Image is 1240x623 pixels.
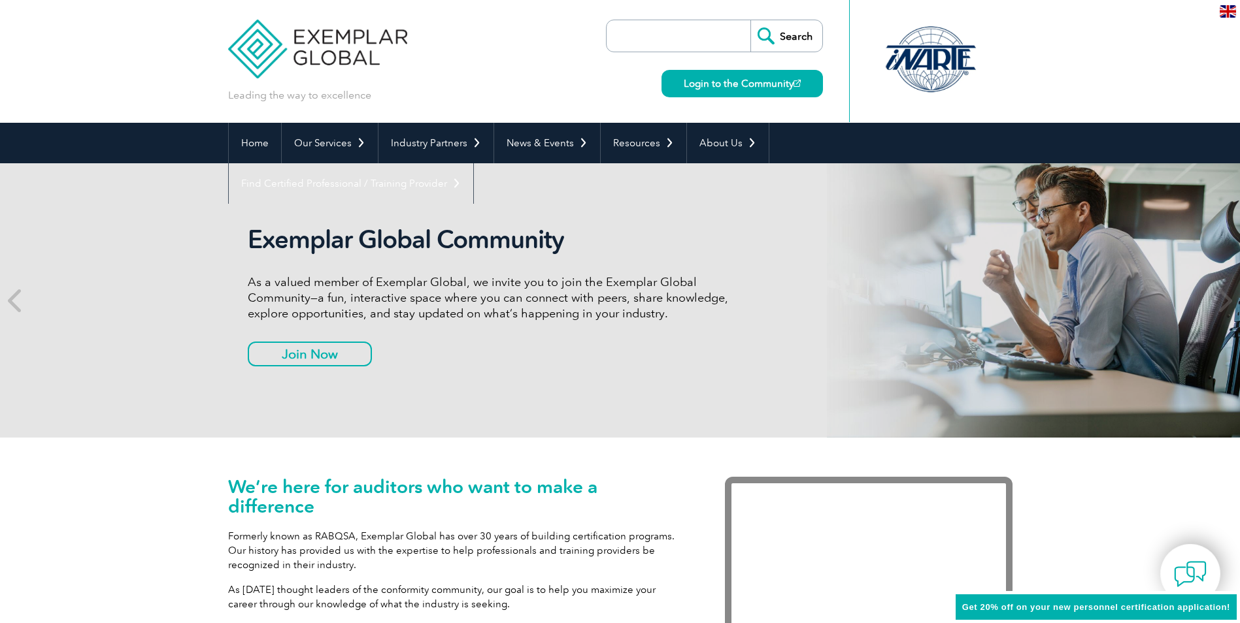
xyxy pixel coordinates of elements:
input: Search [750,20,822,52]
p: As a valued member of Exemplar Global, we invite you to join the Exemplar Global Community—a fun,... [248,274,738,321]
p: Formerly known as RABQSA, Exemplar Global has over 30 years of building certification programs. O... [228,529,686,572]
a: Find Certified Professional / Training Provider [229,163,473,204]
a: News & Events [494,123,600,163]
h2: Exemplar Global Community [248,225,738,255]
img: en [1220,5,1236,18]
a: About Us [687,123,769,163]
p: As [DATE] thought leaders of the conformity community, our goal is to help you maximize your care... [228,583,686,611]
a: Login to the Community [662,70,823,97]
a: Our Services [282,123,378,163]
a: Home [229,123,281,163]
a: Resources [601,123,686,163]
span: Get 20% off on your new personnel certification application! [962,602,1230,612]
img: open_square.png [794,80,801,87]
p: Leading the way to excellence [228,88,371,103]
a: Join Now [248,342,372,366]
h1: We’re here for auditors who want to make a difference [228,477,686,516]
a: Industry Partners [378,123,494,163]
img: contact-chat.png [1174,558,1207,590]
